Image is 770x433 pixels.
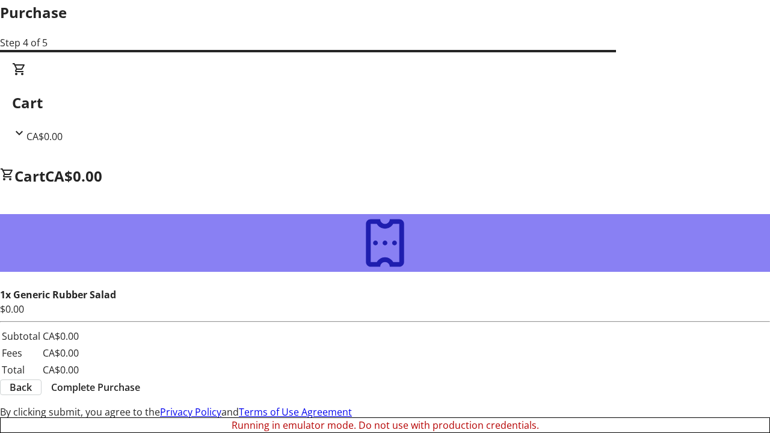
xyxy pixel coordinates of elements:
[42,345,79,361] td: CA$0.00
[1,345,41,361] td: Fees
[45,166,102,186] span: CA$0.00
[12,62,758,144] div: CartCA$0.00
[239,405,352,419] a: Terms of Use Agreement
[12,92,758,114] h2: Cart
[14,166,45,186] span: Cart
[10,380,32,395] span: Back
[51,380,140,395] span: Complete Purchase
[1,362,41,378] td: Total
[160,405,221,419] a: Privacy Policy
[42,362,79,378] td: CA$0.00
[42,380,150,395] button: Complete Purchase
[42,328,79,344] td: CA$0.00
[26,130,63,143] span: CA$0.00
[1,328,41,344] td: Subtotal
